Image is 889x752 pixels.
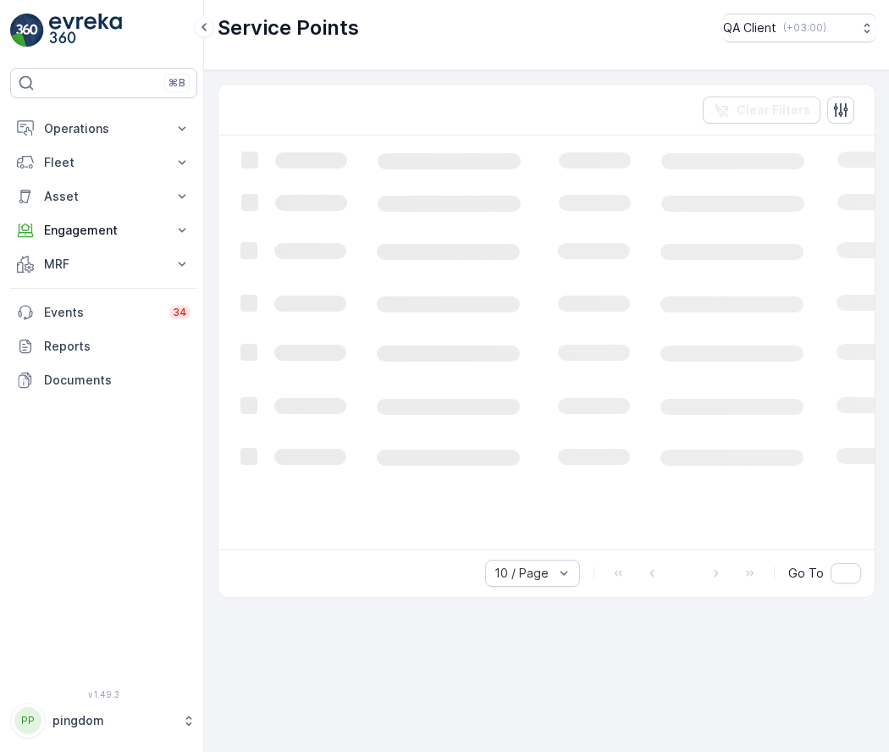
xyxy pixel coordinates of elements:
img: logo [10,14,44,47]
p: Asset [44,188,163,205]
span: Go To [788,565,824,582]
p: pingdom [52,712,174,729]
a: Events34 [10,296,197,329]
button: PPpingdom [10,703,197,738]
p: MRF [44,256,163,273]
button: Engagement [10,213,197,247]
button: QA Client(+03:00) [723,14,875,42]
a: Reports [10,329,197,363]
button: MRF [10,247,197,281]
p: Fleet [44,154,163,171]
p: Operations [44,120,163,137]
p: Engagement [44,222,163,239]
p: Documents [44,372,190,389]
div: PP [14,707,41,734]
button: Clear Filters [703,97,820,124]
p: 34 [173,306,187,319]
p: ( +03:00 ) [783,21,826,35]
p: ⌘B [168,76,185,90]
p: Clear Filters [737,102,810,119]
p: QA Client [723,19,776,36]
button: Asset [10,180,197,213]
button: Fleet [10,146,197,180]
a: Documents [10,363,197,397]
span: v 1.49.3 [10,689,197,699]
img: logo_light-DOdMpM7g.png [49,14,122,47]
p: Reports [44,338,190,355]
p: Events [44,304,159,321]
p: Service Points [218,14,359,41]
button: Operations [10,112,197,146]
